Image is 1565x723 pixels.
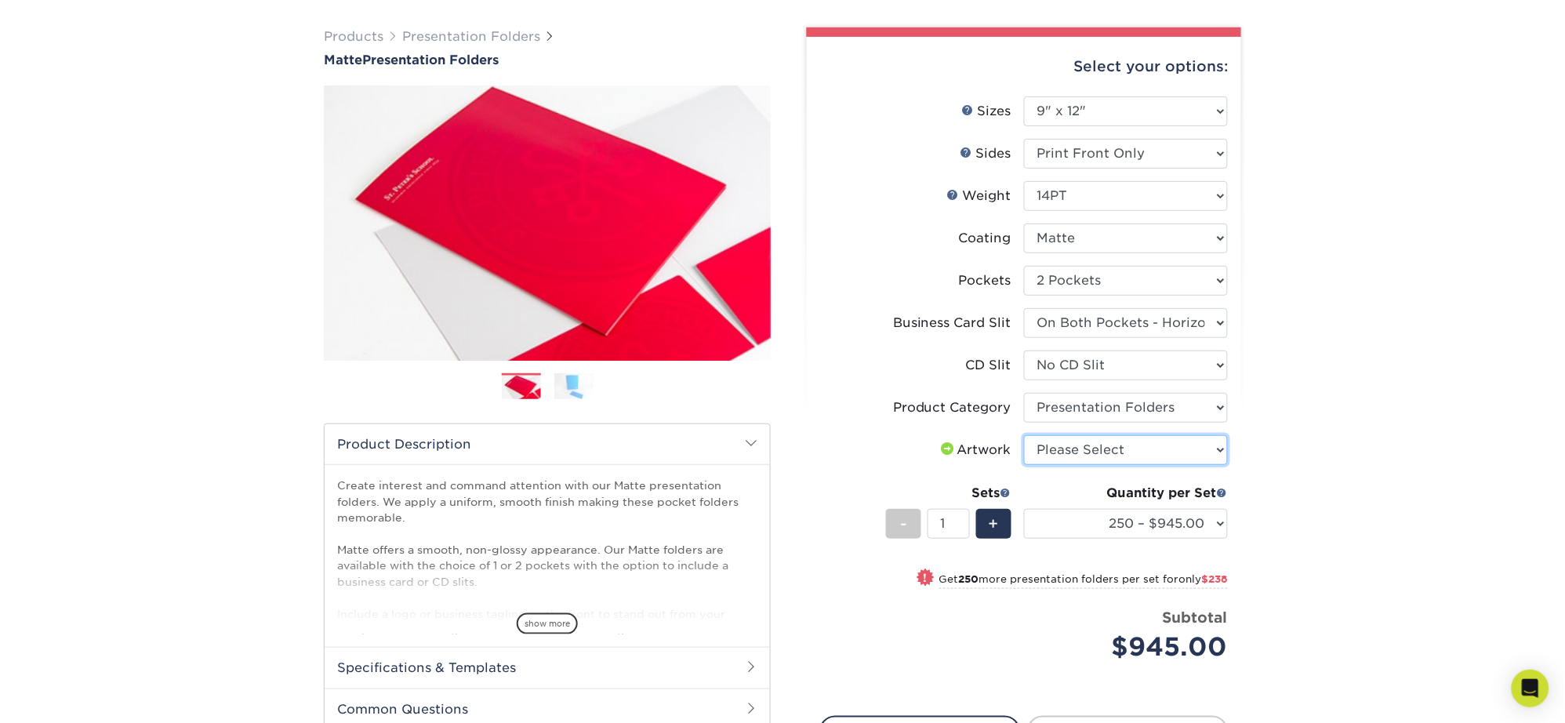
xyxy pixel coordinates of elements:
[324,53,771,67] a: MattePresentation Folders
[402,29,540,44] a: Presentation Folders
[1179,573,1228,585] span: only
[324,29,383,44] a: Products
[962,102,1011,121] div: Sizes
[1036,628,1228,666] div: $945.00
[939,441,1011,460] div: Artwork
[324,69,771,378] img: Matte 01
[959,271,1011,290] div: Pockets
[1024,484,1228,503] div: Quantity per Set
[959,573,979,585] strong: 250
[893,398,1011,417] div: Product Category
[325,647,770,688] h2: Specifications & Templates
[324,53,362,67] span: Matte
[4,675,133,718] iframe: Google Customer Reviews
[939,573,1228,589] small: Get more presentation folders per set for
[819,37,1229,96] div: Select your options:
[886,484,1011,503] div: Sets
[924,570,928,587] span: !
[1512,670,1549,707] div: Open Intercom Messenger
[324,53,771,67] h1: Presentation Folders
[966,356,1011,375] div: CD Slit
[960,144,1011,163] div: Sides
[1202,573,1228,585] span: $238
[893,314,1011,332] div: Business Card Slit
[989,512,999,536] span: +
[959,229,1011,248] div: Coating
[900,512,907,536] span: -
[1163,609,1228,626] strong: Subtotal
[947,187,1011,205] div: Weight
[325,424,770,464] h2: Product Description
[502,374,541,401] img: Presentation Folders 01
[554,373,594,400] img: Presentation Folders 02
[517,613,578,634] span: show more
